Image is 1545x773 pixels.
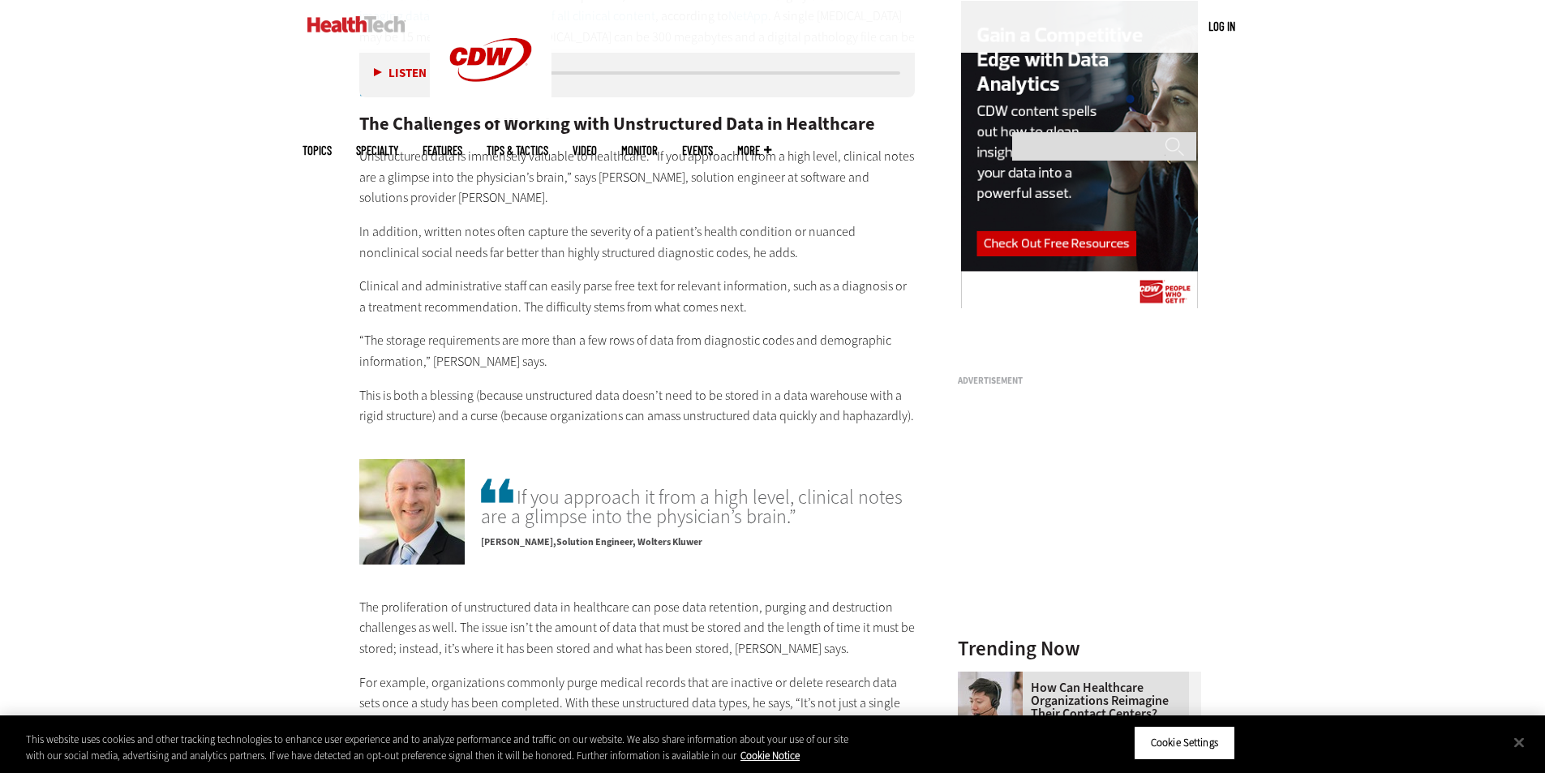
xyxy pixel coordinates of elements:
[359,597,916,659] p: The proliferation of unstructured data in healthcare can pose data retention, purging and destruc...
[958,672,1031,685] a: Healthcare contact center
[359,276,916,317] p: Clinical and administrative staff can easily parse free text for relevant information, such as a ...
[1208,18,1235,35] div: User menu
[958,393,1201,595] iframe: advertisement
[740,749,800,762] a: More information about your privacy
[359,330,916,371] p: “The storage requirements are more than a few rows of data from diagnostic codes and demographic ...
[958,681,1191,720] a: How Can Healthcare Organizations Reimagine Their Contact Centers?
[682,144,713,157] a: Events
[26,732,850,763] div: This website uses cookies and other tracking technologies to enhance user experience and to analy...
[1134,726,1235,760] button: Cookie Settings
[359,146,916,208] p: Unstructured data is immensely valuable to healthcare. “If you approach it from a high level, cli...
[481,526,915,550] p: Solution Engineer, Wolters Kluwer
[487,144,548,157] a: Tips & Tactics
[621,144,658,157] a: MonITor
[1208,19,1235,33] a: Log in
[958,376,1201,385] h3: Advertisement
[1501,724,1537,760] button: Close
[737,144,771,157] span: More
[423,144,462,157] a: Features
[573,144,597,157] a: Video
[481,475,915,526] span: If you approach it from a high level, clinical notes are a glimpse into the physician’s brain.”
[961,1,1198,311] img: data analytics right rail
[359,672,916,755] p: For example, organizations commonly purge medical records that are inactive or delete research da...
[430,107,551,124] a: CDW
[481,535,556,548] span: [PERSON_NAME]
[356,144,398,157] span: Specialty
[303,144,332,157] span: Topics
[307,16,406,32] img: Home
[359,459,465,565] img: Brian Laberge
[958,672,1023,736] img: Healthcare contact center
[359,385,916,427] p: This is both a blessing (because unstructured data doesn’t need to be stored in a data warehouse ...
[359,221,916,263] p: In addition, written notes often capture the severity of a patient’s health condition or nuanced ...
[958,638,1201,659] h3: Trending Now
